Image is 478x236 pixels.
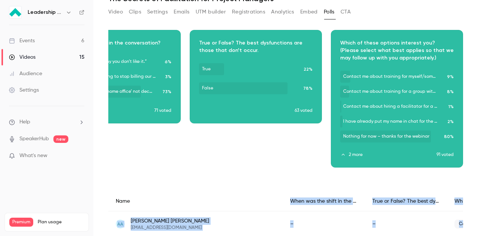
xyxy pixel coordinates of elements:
[53,135,68,143] span: new
[340,151,437,158] button: 2 more
[38,219,84,225] span: Plan usage
[283,191,365,211] div: When was the shift in the conversation?
[300,6,318,18] button: Embed
[129,6,141,18] button: Clips
[9,86,39,94] div: Settings
[9,118,84,126] li: help-dropdown-opener
[341,6,351,18] button: CTA
[75,153,84,159] iframe: Noticeable Trigger
[271,6,294,18] button: Analytics
[232,6,265,18] button: Registrations
[324,6,335,18] button: Polls
[108,191,276,211] div: Name
[174,6,189,18] button: Emails
[9,218,33,227] span: Premium
[147,6,168,18] button: Settings
[131,225,209,231] span: [EMAIL_ADDRESS][DOMAIN_NAME]
[9,6,21,18] img: Leadership Strategies - 2025 Webinars
[131,217,209,225] span: [PERSON_NAME] [PERSON_NAME]
[19,152,47,160] span: What's new
[196,6,226,18] button: UTM builder
[19,135,49,143] a: SpeakerHub
[9,70,42,77] div: Audience
[365,191,447,211] div: True or False? The best dysfunctions are those that don’t occur.
[9,37,35,45] div: Events
[9,53,35,61] div: Videos
[28,9,63,16] h6: Leadership Strategies - 2025 Webinars
[108,6,123,18] button: Video
[117,221,123,227] span: AA
[19,118,30,126] span: Help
